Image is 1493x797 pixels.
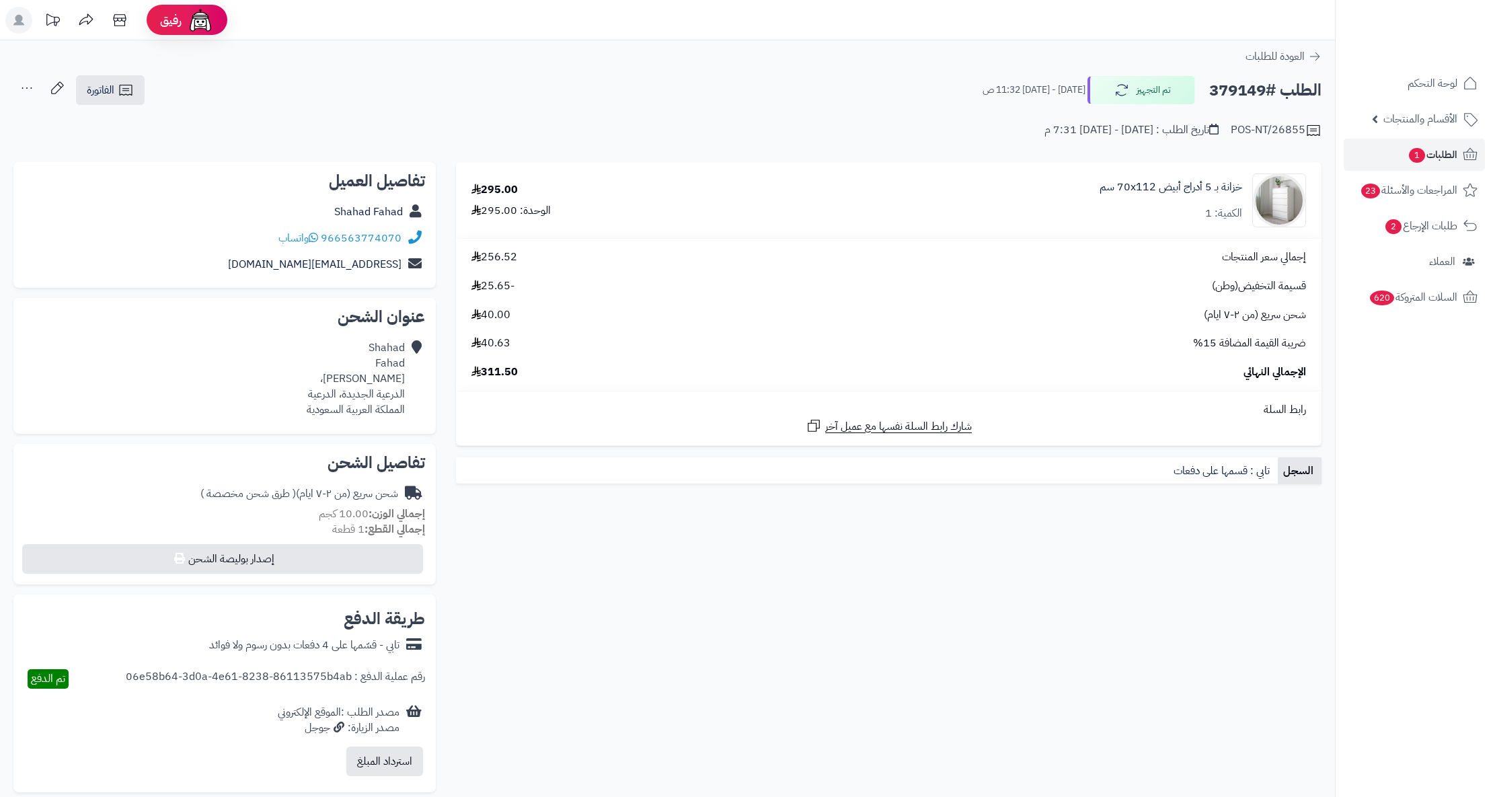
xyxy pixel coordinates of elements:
[209,638,399,653] div: تابي - قسّمها على 4 دفعات بدون رسوم ولا فوائد
[332,521,425,537] small: 1 قطعة
[1278,457,1322,484] a: السجل
[22,544,423,574] button: إصدار بوليصة الشحن
[471,278,514,294] span: -25.65
[1246,48,1305,65] span: العودة للطلبات
[1385,219,1402,235] span: 2
[1402,10,1480,38] img: logo-2.png
[319,506,425,522] small: 10.00 كجم
[471,203,551,219] div: الوحدة: 295.00
[1212,278,1306,294] span: قسيمة التخفيض(وطن)
[1209,77,1322,104] h2: الطلب #379149
[1344,139,1485,171] a: الطلبات1
[24,173,425,189] h2: تفاصيل العميل
[806,418,972,434] a: شارك رابط السلة نفسها مع عميل آخر
[1246,48,1322,65] a: العودة للطلبات
[346,747,423,776] button: استرداد المبلغ
[1383,110,1457,128] span: الأقسام والمنتجات
[24,455,425,471] h2: تفاصيل الشحن
[87,82,114,98] span: الفاتورة
[1193,336,1306,351] span: ضريبة القيمة المضافة 15%
[461,402,1316,418] div: رابط السلة
[278,230,318,246] a: واتساب
[200,486,296,502] span: ( طرق شحن مخصصة )
[200,486,398,502] div: شحن سريع (من ٢-٧ ايام)
[471,336,510,351] span: 40.63
[1344,174,1485,206] a: المراجعات والأسئلة23
[1344,67,1485,100] a: لوحة التحكم
[307,340,405,417] div: Shahad Fahad [PERSON_NAME]، الدرعية الجديدة، الدرعية المملكة العربية السعودية
[983,83,1085,97] small: [DATE] - [DATE] 11:32 ص
[1205,206,1242,221] div: الكمية: 1
[1204,307,1306,323] span: شحن سريع (من ٢-٧ ايام)
[321,230,401,246] a: 966563774070
[278,720,399,736] div: مصدر الزيارة: جوجل
[471,182,518,198] div: 295.00
[471,307,510,323] span: 40.00
[76,75,145,105] a: الفاتورة
[1408,145,1457,164] span: الطلبات
[334,204,403,220] a: Shahad Fahad
[1044,122,1219,138] div: تاريخ الطلب : [DATE] - [DATE] 7:31 م
[228,256,401,272] a: [EMAIL_ADDRESS][DOMAIN_NAME]
[31,671,65,687] span: تم الدفع
[187,7,214,34] img: ai-face.png
[344,611,425,627] h2: طريقة الدفع
[1384,217,1457,235] span: طلبات الإرجاع
[369,506,425,522] strong: إجمالي الوزن:
[1087,76,1195,104] button: تم التجهيز
[1408,74,1457,93] span: لوحة التحكم
[1408,147,1426,163] span: 1
[24,309,425,325] h2: عنوان الشحن
[1344,210,1485,242] a: طلبات الإرجاع2
[471,365,518,380] span: 311.50
[1168,457,1278,484] a: تابي : قسمها على دفعات
[278,705,399,736] div: مصدر الطلب :الموقع الإلكتروني
[36,7,69,37] a: تحديثات المنصة
[825,419,972,434] span: شارك رابط السلة نفسها مع عميل آخر
[1429,252,1455,271] span: العملاء
[1361,183,1381,199] span: 23
[1369,290,1395,306] span: 620
[1344,245,1485,278] a: العملاء
[1222,250,1306,265] span: إجمالي سعر المنتجات
[1253,174,1305,227] img: 1747726680-1724661648237-1702540482953-8486464545656-90x90.jpg
[160,12,182,28] span: رفيق
[1100,180,1242,195] a: خزانة بـ 5 أدراج أبيض ‎70x112 سم‏
[1344,281,1485,313] a: السلات المتروكة620
[1243,365,1306,380] span: الإجمالي النهائي
[1360,181,1457,200] span: المراجعات والأسئلة
[471,250,517,265] span: 256.52
[1231,122,1322,139] div: POS-NT/26855
[365,521,425,537] strong: إجمالي القطع:
[1369,288,1457,307] span: السلات المتروكة
[126,669,425,689] div: رقم عملية الدفع : 06e58b64-3d0a-4e61-8238-86113575b4ab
